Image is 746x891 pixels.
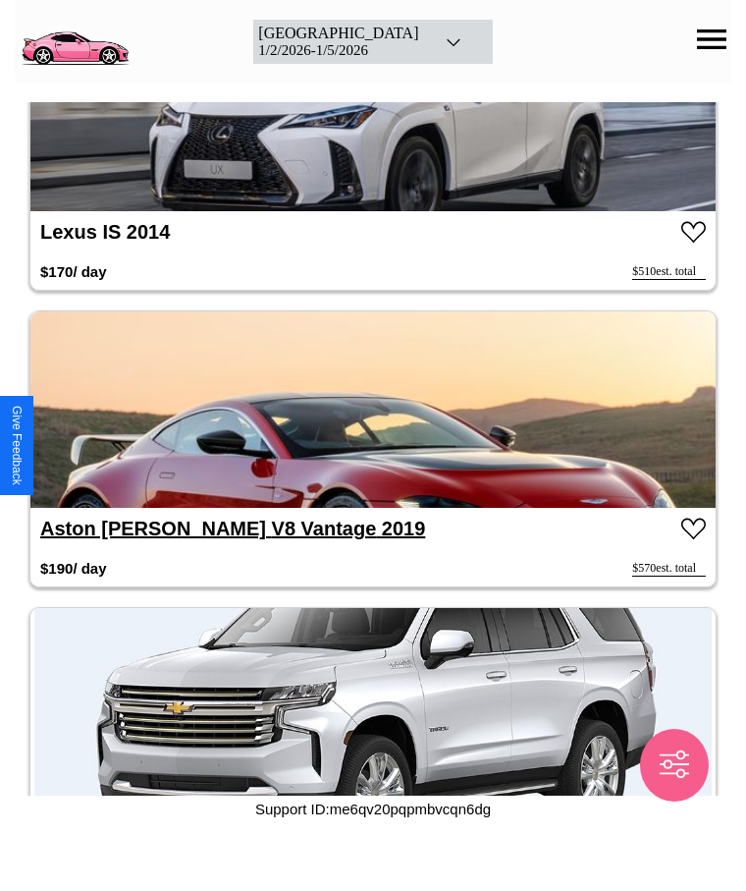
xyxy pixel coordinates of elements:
[632,264,706,280] div: $ 510 est. total
[258,42,418,59] div: 1 / 2 / 2026 - 1 / 5 / 2026
[15,10,134,69] img: logo
[10,406,24,485] div: Give Feedback
[40,518,425,539] a: Aston [PERSON_NAME] V8 Vantage 2019
[632,561,706,577] div: $ 570 est. total
[40,550,107,586] h3: $ 190 / day
[255,796,491,822] p: Support ID: me6qv20pqpmbvcqn6dg
[40,221,170,243] a: Lexus IS 2014
[40,253,107,290] h3: $ 170 / day
[258,25,418,42] div: [GEOGRAPHIC_DATA]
